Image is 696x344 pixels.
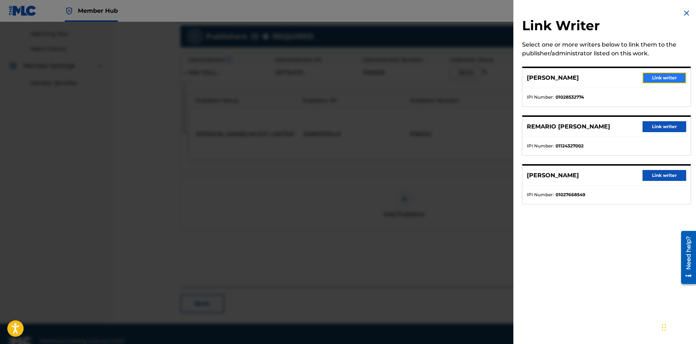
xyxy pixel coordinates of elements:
p: [PERSON_NAME] [527,74,579,82]
div: Drag [662,316,666,338]
p: [PERSON_NAME] [527,171,579,180]
strong: 01028532774 [556,94,584,100]
img: Top Rightsholder [65,7,73,15]
span: Member Hub [78,7,118,15]
h2: Link Writer [522,17,691,36]
div: Select one or more writers below to link them to the publisher/administrator listed on this work. [522,40,691,58]
span: IPI Number : [527,143,554,149]
span: IPI Number : [527,191,554,198]
iframe: Resource Center [676,228,696,287]
strong: 01027668549 [556,191,585,198]
iframe: Chat Widget [660,309,696,344]
strong: 01124327002 [556,143,584,149]
button: Link writer [643,121,686,132]
span: IPI Number : [527,94,554,100]
button: Link writer [643,170,686,181]
img: MLC Logo [9,5,37,16]
p: REMARIO [PERSON_NAME] [527,122,610,131]
button: Link writer [643,72,686,83]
